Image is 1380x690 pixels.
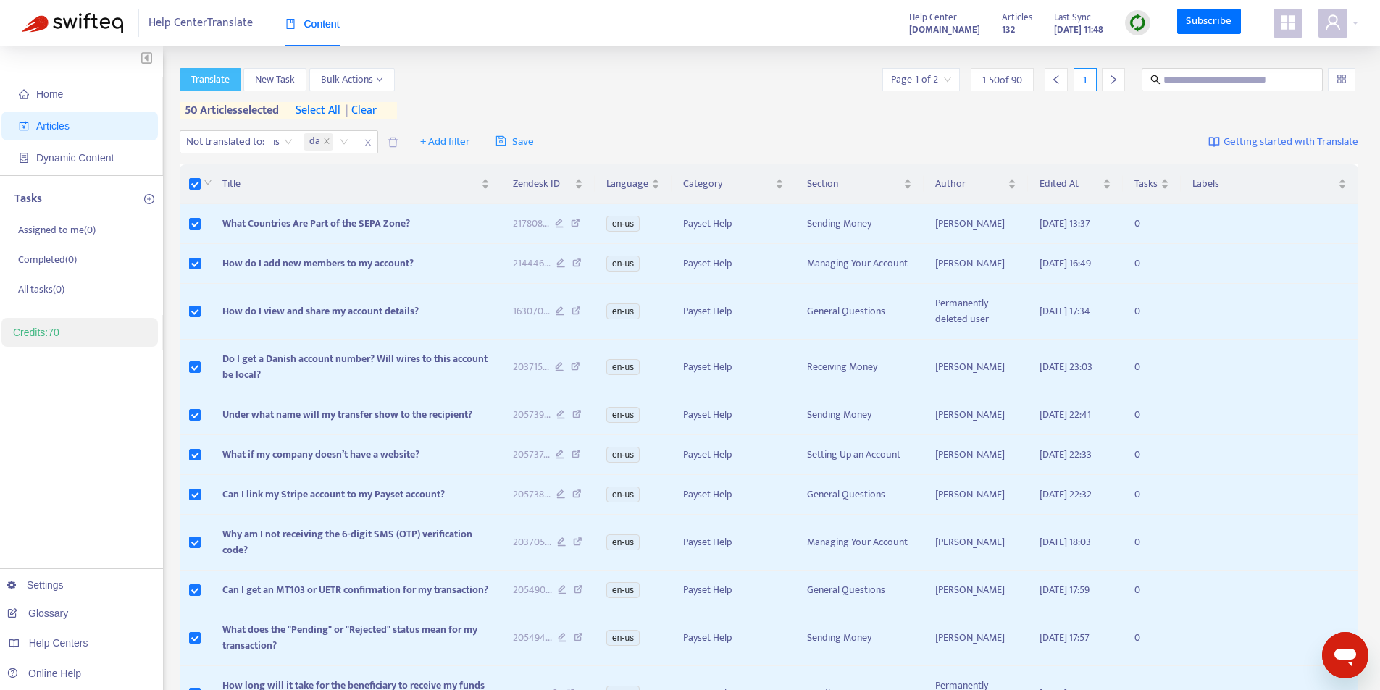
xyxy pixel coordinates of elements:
span: Why am I not receiving the 6-digit SMS (OTP) verification code? [222,526,472,558]
span: [DATE] 17:59 [1040,581,1090,598]
span: en-us [606,447,640,463]
td: [PERSON_NAME] [924,571,1028,610]
span: da [304,133,333,151]
span: plus-circle [144,194,154,204]
td: 0 [1123,515,1181,571]
span: Can I get an MT103 or UETR confirmation for my transaction? [222,581,488,598]
span: What Countries Are Part of the SEPA Zone? [222,215,410,232]
span: Under what name will my transfer show to the recipient? [222,406,472,423]
span: Help Center [909,9,957,25]
td: [PERSON_NAME] [924,435,1028,475]
span: select all [296,102,340,119]
span: + Add filter [420,133,470,151]
th: Section [795,164,924,204]
td: 0 [1123,244,1181,284]
span: right [1108,75,1118,85]
td: Permanently deleted user [924,284,1028,340]
span: Help Center Translate [149,9,253,37]
p: Tasks [14,190,42,208]
td: [PERSON_NAME] [924,610,1028,666]
span: close [323,138,330,146]
span: Language [606,176,648,192]
span: 1 - 50 of 90 [982,72,1022,88]
span: 163070 ... [513,303,550,319]
span: 205494 ... [513,630,552,646]
th: Language [595,164,672,204]
td: Managing Your Account [795,515,924,571]
span: [DATE] 16:49 [1040,255,1091,272]
span: Last Sync [1054,9,1091,25]
th: Tasks [1123,164,1181,204]
th: Author [924,164,1028,204]
td: [PERSON_NAME] [924,340,1028,395]
td: 0 [1123,475,1181,515]
span: en-us [606,582,640,598]
td: 0 [1123,435,1181,475]
td: General Questions [795,571,924,610]
p: Completed ( 0 ) [18,252,77,267]
span: Labels [1192,176,1335,192]
span: Title [222,176,478,192]
span: Articles [36,120,70,132]
span: save [495,135,506,146]
span: user [1324,14,1342,31]
td: [PERSON_NAME] [924,244,1028,284]
span: Translate [191,72,230,88]
td: Payset Help [672,244,795,284]
span: Content [285,18,340,30]
th: Labels [1181,164,1358,204]
span: down [376,76,383,83]
span: container [19,153,29,163]
td: [PERSON_NAME] [924,515,1028,571]
span: [DATE] 18:03 [1040,534,1091,550]
span: Getting started with Translate [1224,134,1358,151]
span: [DATE] 13:37 [1040,215,1090,232]
span: en-us [606,630,640,646]
span: Do I get a Danish account number? Will wires to this account be local? [222,350,488,383]
span: How do I view and share my account details? [222,303,419,319]
td: Setting Up an Account [795,435,924,475]
span: da [309,133,320,151]
span: [DATE] 23:03 [1040,358,1092,375]
td: [PERSON_NAME] [924,204,1028,244]
iframe: Button to launch messaging window [1322,632,1368,678]
span: How do I add new members to my account? [222,255,414,272]
button: saveSave [485,130,545,153]
span: account-book [19,121,29,131]
strong: 132 [1002,22,1015,38]
span: What does the "Pending" or "Rejected" status mean for my transaction? [222,621,477,654]
span: Author [935,176,1005,192]
span: [DATE] 17:57 [1040,629,1090,646]
td: Managing Your Account [795,244,924,284]
a: Settings [7,579,64,591]
td: 0 [1123,610,1181,666]
span: 205739 ... [513,407,551,423]
td: Sending Money [795,204,924,244]
span: en-us [606,534,640,550]
span: down [204,178,212,187]
span: en-us [606,407,640,423]
a: Getting started with Translate [1208,130,1358,153]
strong: [DOMAIN_NAME] [909,22,980,38]
span: en-us [606,359,640,375]
img: Swifteq [22,13,123,33]
span: Articles [1002,9,1032,25]
td: 0 [1123,395,1181,435]
td: [PERSON_NAME] [924,475,1028,515]
td: 0 [1123,284,1181,340]
img: sync.dc5367851b00ba804db3.png [1129,14,1147,32]
p: Assigned to me ( 0 ) [18,222,96,237]
span: 217808 ... [513,216,549,232]
span: Save [495,133,534,151]
td: Payset Help [672,204,795,244]
span: Help Centers [29,637,88,649]
span: clear [340,102,377,119]
span: Zendesk ID [513,176,572,192]
span: What if my company doesn’t have a website? [222,446,419,463]
a: Subscribe [1177,9,1241,35]
span: Edited At [1040,176,1100,192]
span: New Task [255,72,295,88]
button: Translate [180,68,241,91]
span: | [346,101,348,120]
td: Payset Help [672,571,795,610]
